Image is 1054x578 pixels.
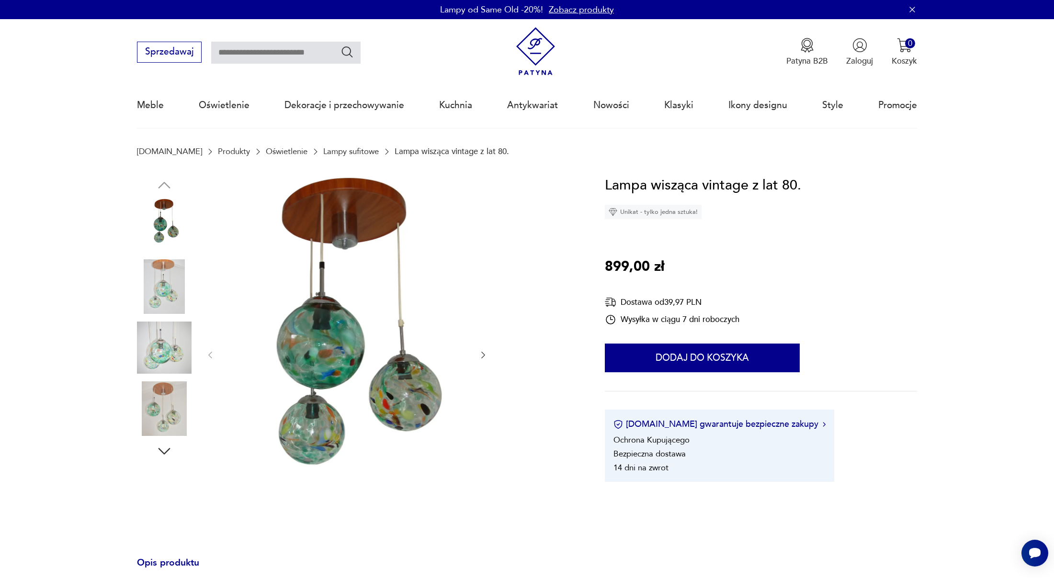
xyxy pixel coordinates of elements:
[905,38,915,48] div: 0
[786,38,828,67] a: Ikona medaluPatyna B2B
[846,56,873,67] p: Zaloguj
[613,420,623,429] img: Ikona certyfikatu
[137,259,192,314] img: Zdjęcie produktu Lampa wisząca vintage z lat 80.
[605,314,739,325] div: Wysyłka w ciągu 7 dni roboczych
[137,83,164,127] a: Meble
[664,83,693,127] a: Klasyki
[852,38,867,53] img: Ikonka użytkownika
[605,296,616,308] img: Ikona dostawy
[218,147,250,156] a: Produkty
[440,4,543,16] p: Lampy od Same Old -20%!
[605,296,739,308] div: Dostawa od 39,97 PLN
[137,42,202,63] button: Sprzedawaj
[609,208,617,216] img: Ikona diamentu
[137,199,192,253] img: Zdjęcie produktu Lampa wisząca vintage z lat 80.
[511,27,560,76] img: Patyna - sklep z meblami i dekoracjami vintage
[786,38,828,67] button: Patyna B2B
[846,38,873,67] button: Zaloguj
[786,56,828,67] p: Patyna B2B
[892,38,917,67] button: 0Koszyk
[613,448,686,459] li: Bezpieczna dostawa
[800,38,815,53] img: Ikona medalu
[507,83,558,127] a: Antykwariat
[549,4,614,16] a: Zobacz produkty
[395,147,509,156] p: Lampa wisząca vintage z lat 80.
[593,83,629,127] a: Nowości
[605,344,800,372] button: Dodaj do koszyka
[878,83,917,127] a: Promocje
[823,422,826,427] img: Ikona strzałki w prawo
[605,175,801,197] h1: Lampa wisząca vintage z lat 80.
[323,147,379,156] a: Lampy sufitowe
[892,56,917,67] p: Koszyk
[613,434,690,445] li: Ochrona Kupującego
[137,147,202,156] a: [DOMAIN_NAME]
[340,45,354,59] button: Szukaj
[897,38,912,53] img: Ikona koszyka
[613,418,826,430] button: [DOMAIN_NAME] gwarantuje bezpieczne zakupy
[822,83,843,127] a: Style
[1021,540,1048,567] iframe: Smartsupp widget button
[613,462,669,473] li: 14 dni na zwrot
[137,321,192,375] img: Zdjęcie produktu Lampa wisząca vintage z lat 80.
[137,49,202,56] a: Sprzedawaj
[266,147,307,156] a: Oświetlenie
[227,175,466,534] img: Zdjęcie produktu Lampa wisząca vintage z lat 80.
[284,83,404,127] a: Dekoracje i przechowywanie
[199,83,249,127] a: Oświetlenie
[439,83,472,127] a: Kuchnia
[605,205,702,219] div: Unikat - tylko jedna sztuka!
[137,381,192,436] img: Zdjęcie produktu Lampa wisząca vintage z lat 80.
[605,256,664,278] p: 899,00 zł
[728,83,787,127] a: Ikony designu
